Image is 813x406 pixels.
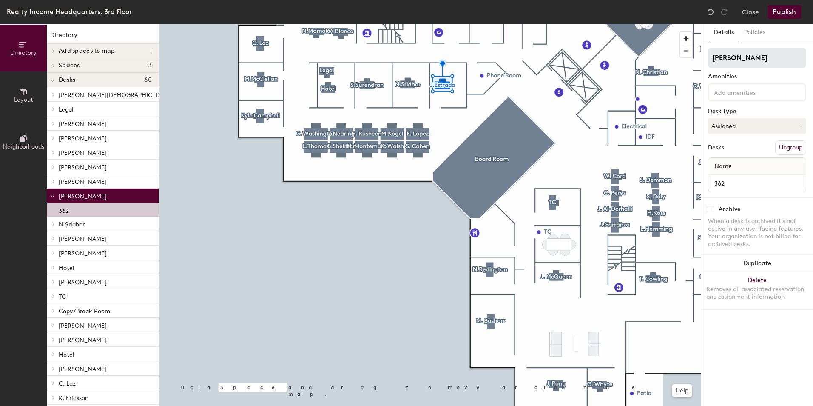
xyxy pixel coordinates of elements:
[59,135,107,142] span: [PERSON_NAME]
[59,366,107,373] span: [PERSON_NAME]
[708,108,806,115] div: Desk Type
[708,73,806,80] div: Amenities
[720,8,728,16] img: Redo
[59,178,107,186] span: [PERSON_NAME]
[708,217,806,248] div: When a desk is archived it's not active in any user-facing features. Your organization is not bil...
[59,250,107,257] span: [PERSON_NAME]
[701,255,813,272] button: Duplicate
[59,164,107,171] span: [PERSON_NAME]
[59,308,110,315] span: Copy/Break Room
[709,24,739,41] button: Details
[710,159,736,174] span: Name
[59,120,107,128] span: [PERSON_NAME]
[701,272,813,309] button: DeleteRemoves all associated reservation and assignment information
[59,279,107,286] span: [PERSON_NAME]
[768,5,801,19] button: Publish
[59,351,74,358] span: Hotel
[150,48,152,54] span: 1
[710,177,804,189] input: Unnamed desk
[144,77,152,83] span: 60
[59,205,69,214] p: 362
[706,286,808,301] div: Removes all associated reservation and assignment information
[739,24,770,41] button: Policies
[59,293,66,300] span: TC
[14,96,33,103] span: Layout
[672,384,692,397] button: Help
[47,31,159,44] h1: Directory
[59,337,107,344] span: [PERSON_NAME]
[59,48,115,54] span: Add spaces to map
[59,322,107,329] span: [PERSON_NAME]
[7,6,132,17] div: Realty Income Headquarters, 3rd Floor
[775,140,806,155] button: Ungroup
[719,206,741,213] div: Archive
[59,221,85,228] span: N.Sridhar
[712,87,789,97] input: Add amenities
[59,91,172,99] span: [PERSON_NAME][DEMOGRAPHIC_DATA]
[59,193,107,200] span: [PERSON_NAME]
[59,149,107,157] span: [PERSON_NAME]
[59,106,74,113] span: Legal
[148,62,152,69] span: 3
[59,62,80,69] span: Spaces
[742,5,759,19] button: Close
[708,144,724,151] div: Desks
[3,143,44,150] span: Neighborhoods
[706,8,715,16] img: Undo
[59,77,75,83] span: Desks
[708,118,806,134] button: Assigned
[59,380,76,387] span: C. Laz
[59,395,88,402] span: K. Ericsson
[10,49,37,57] span: Directory
[59,235,107,243] span: [PERSON_NAME]
[59,264,74,272] span: Hotel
